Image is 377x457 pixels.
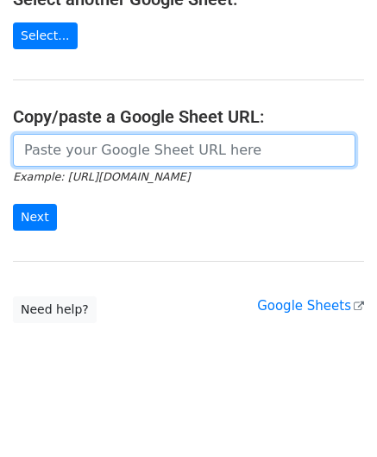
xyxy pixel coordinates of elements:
a: Google Sheets [257,298,364,314]
h4: Copy/paste a Google Sheet URL: [13,106,364,127]
small: Example: [URL][DOMAIN_NAME] [13,170,190,183]
a: Need help? [13,296,97,323]
input: Paste your Google Sheet URL here [13,134,355,167]
iframe: Chat Widget [291,374,377,457]
input: Next [13,204,57,231]
a: Select... [13,22,78,49]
